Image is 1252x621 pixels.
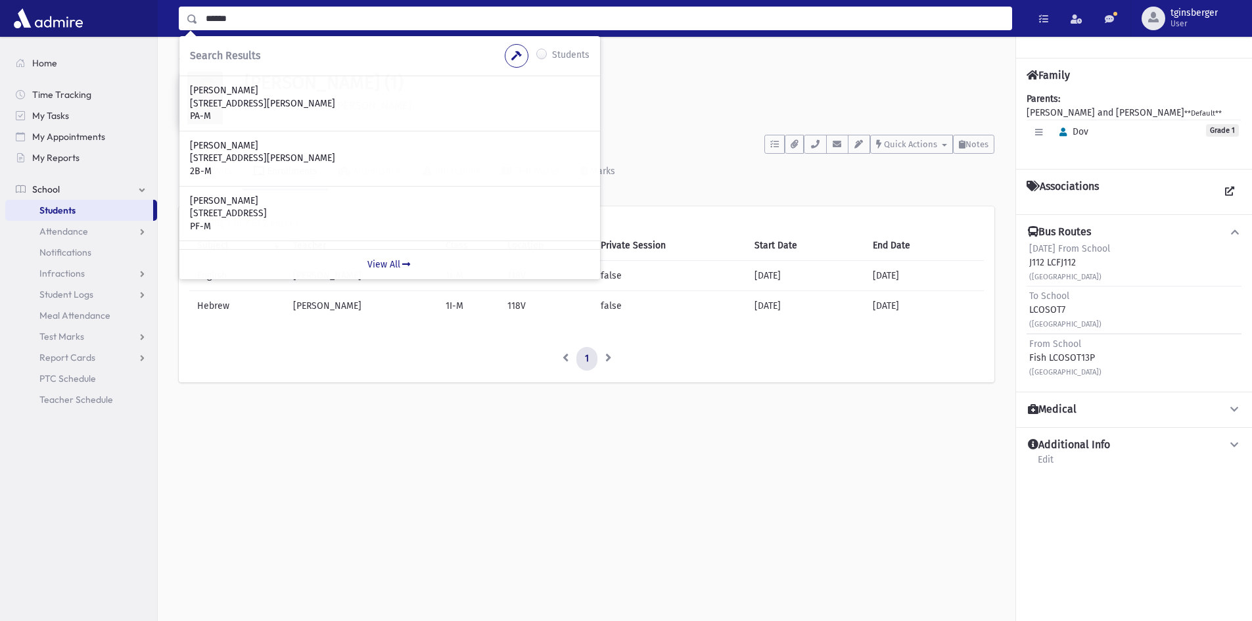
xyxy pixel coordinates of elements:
[39,394,113,405] span: Teacher Schedule
[1029,273,1101,281] small: ([GEOGRAPHIC_DATA])
[190,152,590,165] p: [STREET_ADDRESS][PERSON_NAME]
[1028,438,1110,452] h4: Additional Info
[5,126,157,147] a: My Appointments
[1218,180,1241,204] a: View all Associations
[179,154,243,191] a: Activity
[32,89,91,101] span: Time Tracking
[1171,8,1218,18] span: tginsberger
[32,110,69,122] span: My Tasks
[576,347,597,371] a: 1
[1028,225,1091,239] h4: Bus Routes
[5,305,157,326] a: Meal Attendance
[1028,403,1077,417] h4: Medical
[198,7,1011,30] input: Search
[39,204,76,216] span: Students
[1027,92,1241,158] div: [PERSON_NAME] and [PERSON_NAME]
[32,183,60,195] span: School
[1037,452,1054,476] a: Edit
[965,139,988,149] span: Notes
[552,48,590,64] label: Students
[39,310,110,321] span: Meal Attendance
[870,135,953,154] button: Quick Actions
[190,195,590,208] p: [PERSON_NAME]
[865,261,984,291] td: [DATE]
[179,249,600,279] a: View All
[1029,337,1101,379] div: Fish LCOSOT13P
[593,261,746,291] td: false
[39,246,91,258] span: Notifications
[1027,69,1070,81] h4: Family
[588,166,615,177] div: Marks
[953,135,994,154] button: Notes
[747,231,865,261] th: Start Date
[39,288,93,300] span: Student Logs
[190,139,590,178] a: [PERSON_NAME] [STREET_ADDRESS][PERSON_NAME] 2B-M
[190,139,590,152] p: [PERSON_NAME]
[5,105,157,126] a: My Tasks
[884,139,937,149] span: Quick Actions
[5,147,157,168] a: My Reports
[39,267,85,279] span: Infractions
[593,291,746,321] td: false
[190,110,590,123] p: PA-M
[190,195,590,233] a: [PERSON_NAME] [STREET_ADDRESS] PF-M
[747,291,865,321] td: [DATE]
[190,97,590,110] p: [STREET_ADDRESS][PERSON_NAME]
[5,389,157,410] a: Teacher Schedule
[190,84,590,97] p: [PERSON_NAME]
[5,242,157,263] a: Notifications
[5,347,157,368] a: Report Cards
[5,326,157,347] a: Test Marks
[1029,368,1101,377] small: ([GEOGRAPHIC_DATA])
[1029,242,1110,283] div: J112 LCFJ112
[1027,180,1099,204] h4: Associations
[5,84,157,105] a: Time Tracking
[39,352,95,363] span: Report Cards
[190,165,590,178] p: 2B-M
[5,263,157,284] a: Infractions
[190,220,590,233] p: PF-M
[1027,93,1060,104] b: Parents:
[190,84,590,123] a: [PERSON_NAME] [STREET_ADDRESS][PERSON_NAME] PA-M
[1029,338,1081,350] span: From School
[285,291,438,321] td: [PERSON_NAME]
[179,54,226,65] a: Students
[1206,124,1239,137] span: Grade 1
[1027,403,1241,417] button: Medical
[5,368,157,389] a: PTC Schedule
[438,291,499,321] td: 1I-M
[244,99,994,112] h6: [STREET_ADDRESS][PERSON_NAME]
[1029,289,1101,331] div: LCOSOT7
[865,291,984,321] td: [DATE]
[189,291,285,321] td: Hebrew
[190,207,590,220] p: [STREET_ADDRESS]
[39,331,84,342] span: Test Marks
[1027,438,1241,452] button: Additional Info
[190,49,260,62] span: Search Results
[244,72,994,94] h1: [PERSON_NAME] (1)
[1027,225,1241,239] button: Bus Routes
[1029,290,1069,302] span: To School
[747,261,865,291] td: [DATE]
[1029,243,1110,254] span: [DATE] From School
[5,179,157,200] a: School
[865,231,984,261] th: End Date
[179,53,226,72] nav: breadcrumb
[39,225,88,237] span: Attendance
[5,284,157,305] a: Student Logs
[5,53,157,74] a: Home
[5,200,153,221] a: Students
[499,291,593,321] td: 118V
[32,152,80,164] span: My Reports
[39,373,96,384] span: PTC Schedule
[1029,320,1101,329] small: ([GEOGRAPHIC_DATA])
[1171,18,1218,29] span: User
[32,57,57,69] span: Home
[1054,126,1088,137] span: Dov
[593,231,746,261] th: Private Session
[5,221,157,242] a: Attendance
[32,131,105,143] span: My Appointments
[11,5,86,32] img: AdmirePro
